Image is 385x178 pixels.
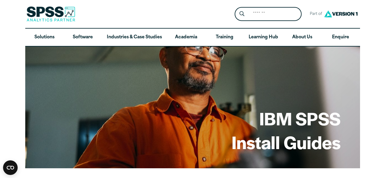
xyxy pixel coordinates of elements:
[25,29,64,46] a: Solutions
[283,29,321,46] a: About Us
[236,9,247,20] button: Search magnifying glass icon
[235,7,302,21] form: Site Header Search Form
[306,10,323,19] span: Part of
[240,11,244,16] svg: Search magnifying glass icon
[102,29,167,46] a: Industries & Case Studies
[232,106,341,154] h1: IBM SPSS Install Guides
[321,29,360,46] a: Enquire
[323,8,359,19] img: Version1 Logo
[25,29,360,46] nav: Desktop version of site main menu
[3,160,18,175] button: Open CMP widget
[26,6,75,22] img: SPSS Analytics Partner
[167,29,205,46] a: Academia
[244,29,283,46] a: Learning Hub
[205,29,243,46] a: Training
[64,29,102,46] a: Software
